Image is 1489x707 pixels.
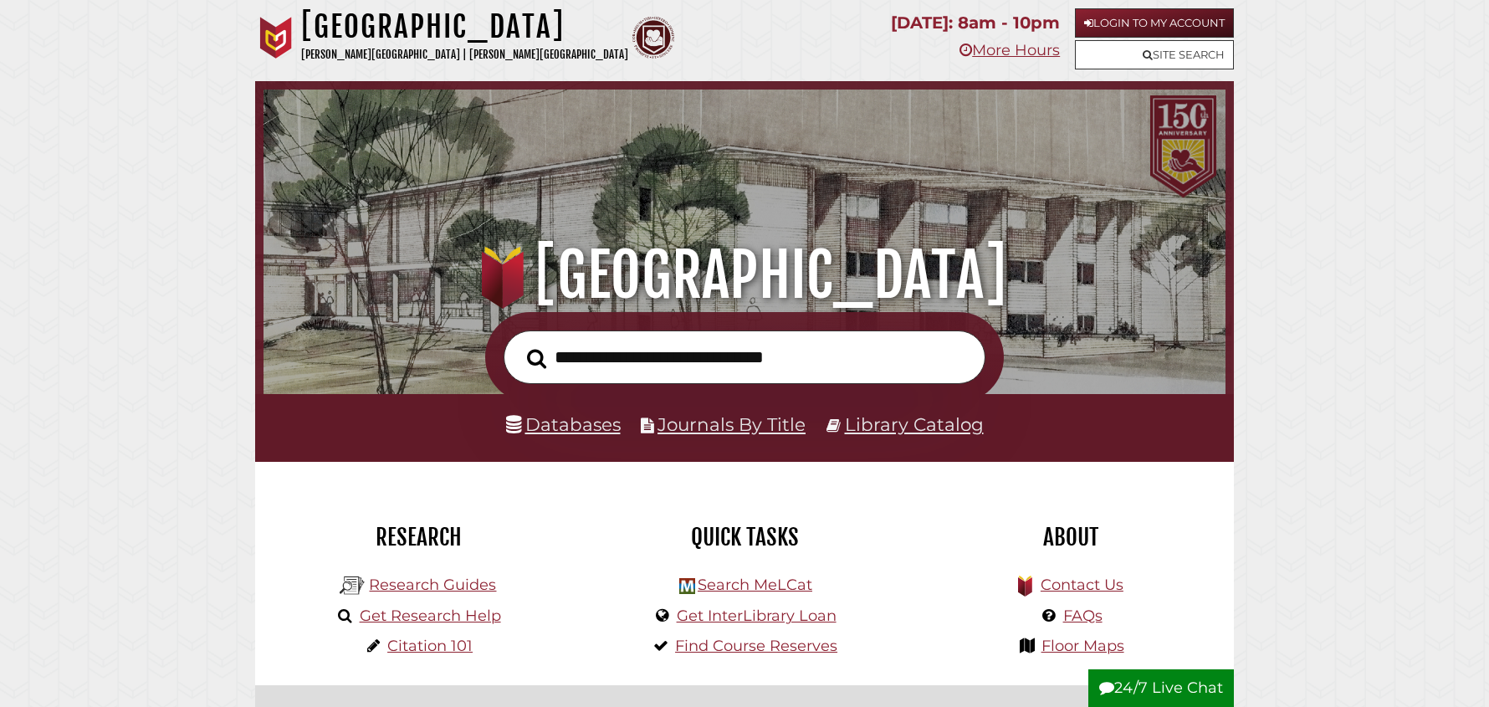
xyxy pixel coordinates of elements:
[1075,40,1234,69] a: Site Search
[594,523,895,551] h2: Quick Tasks
[286,238,1204,312] h1: [GEOGRAPHIC_DATA]
[360,607,501,625] a: Get Research Help
[675,637,837,655] a: Find Course Reserves
[959,41,1060,59] a: More Hours
[255,17,297,59] img: Calvin University
[369,576,496,594] a: Research Guides
[1041,637,1124,655] a: Floor Maps
[527,348,546,369] i: Search
[1041,576,1123,594] a: Contact Us
[845,413,984,435] a: Library Catalog
[301,8,628,45] h1: [GEOGRAPHIC_DATA]
[519,344,555,374] button: Search
[920,523,1221,551] h2: About
[677,607,837,625] a: Get InterLibrary Loan
[387,637,473,655] a: Citation 101
[658,413,806,435] a: Journals By Title
[340,573,365,598] img: Hekman Library Logo
[1075,8,1234,38] a: Login to My Account
[891,8,1060,38] p: [DATE]: 8am - 10pm
[679,578,695,594] img: Hekman Library Logo
[698,576,812,594] a: Search MeLCat
[506,413,621,435] a: Databases
[268,523,569,551] h2: Research
[301,45,628,64] p: [PERSON_NAME][GEOGRAPHIC_DATA] | [PERSON_NAME][GEOGRAPHIC_DATA]
[632,17,674,59] img: Calvin Theological Seminary
[1063,607,1103,625] a: FAQs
